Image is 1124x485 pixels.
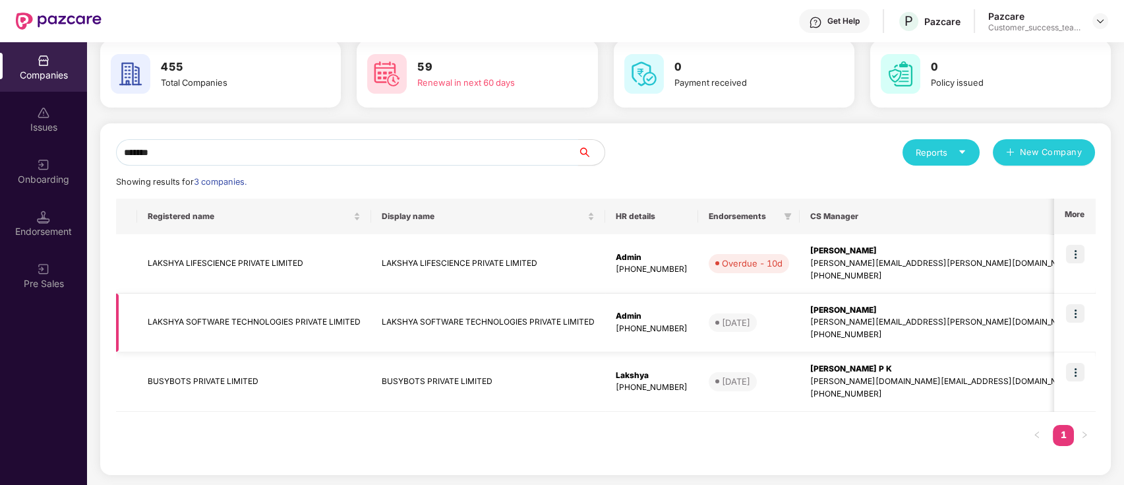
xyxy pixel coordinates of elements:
[810,211,1067,222] span: CS Manager
[1026,425,1048,446] button: left
[810,388,1077,401] div: [PHONE_NUMBER]
[916,146,966,159] div: Reports
[810,257,1077,270] div: [PERSON_NAME][EMAIL_ADDRESS][PERSON_NAME][DOMAIN_NAME]
[722,257,783,270] div: Overdue - 10d
[993,139,1095,166] button: plusNew Company
[810,329,1077,341] div: [PHONE_NUMBER]
[148,211,351,222] span: Registered name
[616,370,688,382] div: Lakshya
[116,177,247,187] span: Showing results for
[137,294,371,353] td: LAKSHYA SOFTWARE TECHNOLOGIES PRIVATE LIMITED
[810,375,1077,388] div: [PERSON_NAME][DOMAIN_NAME][EMAIL_ADDRESS][DOMAIN_NAME]
[1054,199,1095,234] th: More
[137,199,371,234] th: Registered name
[161,59,304,76] h3: 455
[1053,425,1074,446] li: 1
[931,76,1074,89] div: Policy issued
[809,16,822,29] img: svg+xml;base64,PHN2ZyBpZD0iSGVscC0zMngzMiIgeG1sbnM9Imh0dHA6Ly93d3cudzMub3JnLzIwMDAvc3ZnIiB3aWR0aD...
[371,234,605,294] td: LAKSHYA LIFESCIENCE PRIVATE LIMITED
[616,381,688,394] div: [PHONE_NUMBER]
[137,234,371,294] td: LAKSHYA LIFESCIENCE PRIVATE LIMITED
[616,251,688,264] div: Admin
[577,147,605,158] span: search
[1080,431,1088,439] span: right
[674,76,817,89] div: Payment received
[371,199,605,234] th: Display name
[371,294,605,353] td: LAKSHYA SOFTWARE TECHNOLOGIES PRIVATE LIMITED
[988,22,1080,33] div: Customer_success_team_lead
[37,158,50,172] img: svg+xml;base64,PHN2ZyB3aWR0aD0iMjAiIGhlaWdodD0iMjAiIHZpZXdCb3g9IjAgMCAyMCAyMCIgZmlsbD0ibm9uZSIgeG...
[1066,363,1084,381] img: icon
[722,375,750,388] div: [DATE]
[931,59,1074,76] h3: 0
[1074,425,1095,446] li: Next Page
[37,54,50,67] img: svg+xml;base64,PHN2ZyBpZD0iQ29tcGFuaWVzIiB4bWxucz0iaHR0cDovL3d3dy53My5vcmcvMjAwMC9zdmciIHdpZHRoPS...
[37,106,50,119] img: svg+xml;base64,PHN2ZyBpZD0iSXNzdWVzX2Rpc2FibGVkIiB4bWxucz0iaHR0cDovL3d3dy53My5vcmcvMjAwMC9zdmciIH...
[1020,146,1082,159] span: New Company
[810,270,1077,282] div: [PHONE_NUMBER]
[417,76,560,89] div: Renewal in next 60 days
[1033,431,1041,439] span: left
[624,54,664,94] img: svg+xml;base64,PHN2ZyB4bWxucz0iaHR0cDovL3d3dy53My5vcmcvMjAwMC9zdmciIHdpZHRoPSI2MCIgaGVpZ2h0PSI2MC...
[367,54,407,94] img: svg+xml;base64,PHN2ZyB4bWxucz0iaHR0cDovL3d3dy53My5vcmcvMjAwMC9zdmciIHdpZHRoPSI2MCIgaGVpZ2h0PSI2MC...
[111,54,150,94] img: svg+xml;base64,PHN2ZyB4bWxucz0iaHR0cDovL3d3dy53My5vcmcvMjAwMC9zdmciIHdpZHRoPSI2MCIgaGVpZ2h0PSI2MC...
[16,13,102,30] img: New Pazcare Logo
[161,76,304,89] div: Total Companies
[722,316,750,329] div: [DATE]
[194,177,247,187] span: 3 companies.
[904,13,913,29] span: P
[810,316,1077,329] div: [PERSON_NAME][EMAIL_ADDRESS][PERSON_NAME][DOMAIN_NAME]
[784,212,792,220] span: filter
[674,59,817,76] h3: 0
[605,199,698,234] th: HR details
[616,323,688,335] div: [PHONE_NUMBER]
[958,148,966,156] span: caret-down
[709,211,779,222] span: Endorsements
[37,263,50,276] img: svg+xml;base64,PHN2ZyB3aWR0aD0iMjAiIGhlaWdodD0iMjAiIHZpZXdCb3g9IjAgMCAyMCAyMCIgZmlsbD0ibm9uZSIgeG...
[1053,425,1074,445] a: 1
[371,352,605,412] td: BUSYBOTS PRIVATE LIMITED
[37,210,50,224] img: svg+xml;base64,PHN2ZyB3aWR0aD0iMTQuNSIgaGVpZ2h0PSIxNC41IiB2aWV3Qm94PSIwIDAgMTYgMTYiIGZpbGw9Im5vbm...
[417,59,560,76] h3: 59
[881,54,920,94] img: svg+xml;base64,PHN2ZyB4bWxucz0iaHR0cDovL3d3dy53My5vcmcvMjAwMC9zdmciIHdpZHRoPSI2MCIgaGVpZ2h0PSI2MC...
[781,209,794,224] span: filter
[1066,304,1084,323] img: icon
[1026,425,1048,446] li: Previous Page
[577,139,605,166] button: search
[810,245,1077,257] div: [PERSON_NAME]
[616,263,688,276] div: [PHONE_NUMBER]
[827,16,860,26] div: Get Help
[1074,425,1095,446] button: right
[924,15,961,28] div: Pazcare
[382,211,585,222] span: Display name
[137,352,371,412] td: BUSYBOTS PRIVATE LIMITED
[810,304,1077,317] div: [PERSON_NAME]
[810,363,1077,375] div: [PERSON_NAME] P K
[988,10,1080,22] div: Pazcare
[1095,16,1106,26] img: svg+xml;base64,PHN2ZyBpZD0iRHJvcGRvd24tMzJ4MzIiIHhtbG5zPSJodHRwOi8vd3d3LnczLm9yZy8yMDAwL3N2ZyIgd2...
[1006,148,1015,158] span: plus
[616,310,688,323] div: Admin
[1066,245,1084,263] img: icon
